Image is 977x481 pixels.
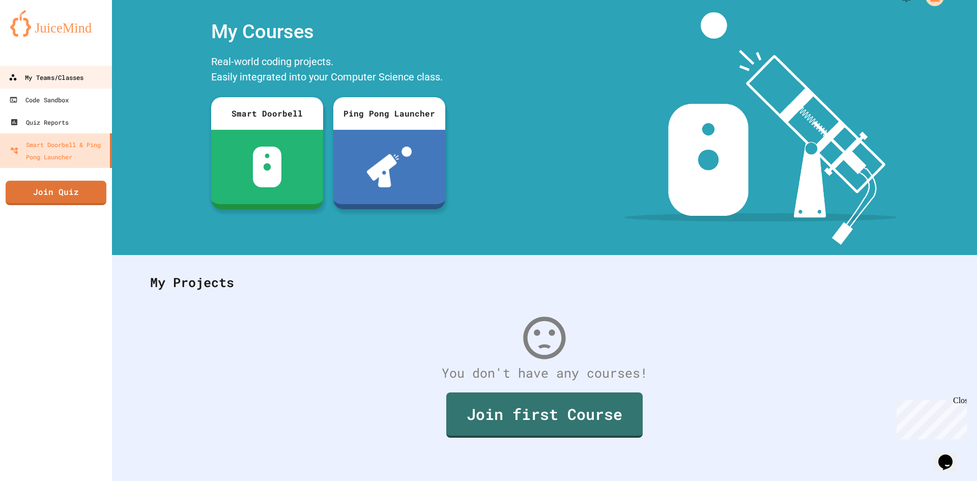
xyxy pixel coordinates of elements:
div: Chat with us now!Close [4,4,70,65]
div: You don't have any courses! [140,363,949,383]
img: logo-orange.svg [10,10,102,37]
iframe: chat widget [893,396,967,439]
div: Ping Pong Launcher [333,97,445,130]
iframe: chat widget [934,440,967,471]
div: My Projects [140,263,949,302]
a: Join Quiz [6,181,106,205]
div: Smart Doorbell [211,97,323,130]
img: sdb-white.svg [253,147,282,187]
img: ppl-with-ball.png [367,147,412,187]
div: My Teams/Classes [9,71,83,84]
div: Quiz Reports [10,116,69,128]
div: Real-world coding projects. Easily integrated into your Computer Science class. [206,51,450,90]
img: banner-image-my-projects.png [624,12,897,245]
div: Smart Doorbell & Ping Pong Launcher [10,138,106,163]
div: My Courses [206,12,450,51]
a: Join first Course [446,392,643,438]
div: Code Sandbox [9,94,69,106]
